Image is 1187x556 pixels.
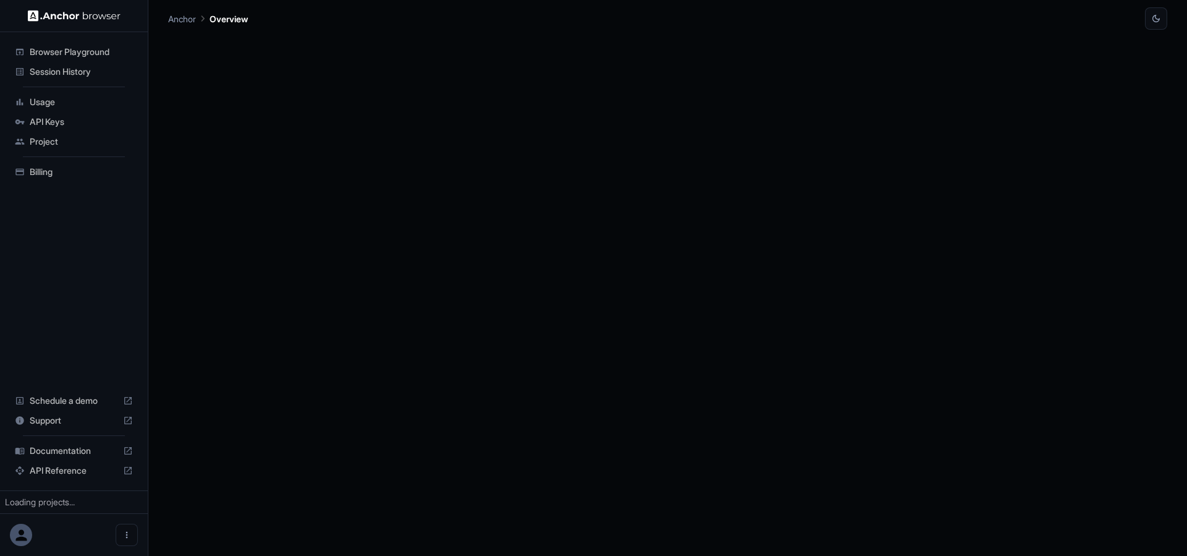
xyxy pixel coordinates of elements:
span: Schedule a demo [30,395,118,407]
span: API Reference [30,464,118,477]
div: Session History [10,62,138,82]
img: Anchor Logo [28,10,121,22]
nav: breadcrumb [168,12,248,25]
span: Documentation [30,445,118,457]
div: Schedule a demo [10,391,138,411]
span: Usage [30,96,133,108]
div: Loading projects... [5,496,143,508]
div: Documentation [10,441,138,461]
span: Session History [30,66,133,78]
div: Billing [10,162,138,182]
div: Support [10,411,138,430]
div: API Reference [10,461,138,481]
span: Billing [30,166,133,178]
div: Browser Playground [10,42,138,62]
div: API Keys [10,112,138,132]
span: Browser Playground [30,46,133,58]
span: API Keys [30,116,133,128]
span: Project [30,135,133,148]
p: Overview [210,12,248,25]
div: Project [10,132,138,152]
span: Support [30,414,118,427]
p: Anchor [168,12,196,25]
button: Open menu [116,524,138,546]
div: Usage [10,92,138,112]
